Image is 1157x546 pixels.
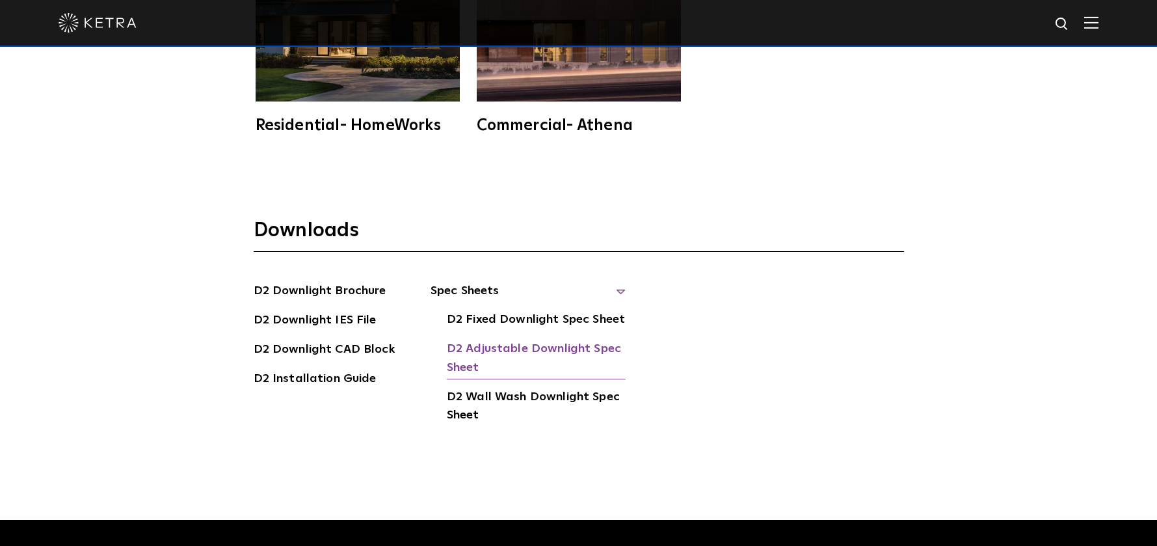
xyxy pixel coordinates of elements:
[254,218,904,252] h3: Downloads
[254,311,377,332] a: D2 Downlight IES File
[1054,16,1071,33] img: search icon
[477,118,681,133] div: Commercial- Athena
[254,370,377,390] a: D2 Installation Guide
[447,340,626,379] a: D2 Adjustable Downlight Spec Sheet
[447,310,625,331] a: D2 Fixed Downlight Spec Sheet
[447,388,626,428] a: D2 Wall Wash Downlight Spec Sheet
[1084,16,1098,29] img: Hamburger%20Nav.svg
[59,13,137,33] img: ketra-logo-2019-white
[256,118,460,133] div: Residential- HomeWorks
[254,340,395,361] a: D2 Downlight CAD Block
[254,282,386,303] a: D2 Downlight Brochure
[431,282,626,310] span: Spec Sheets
